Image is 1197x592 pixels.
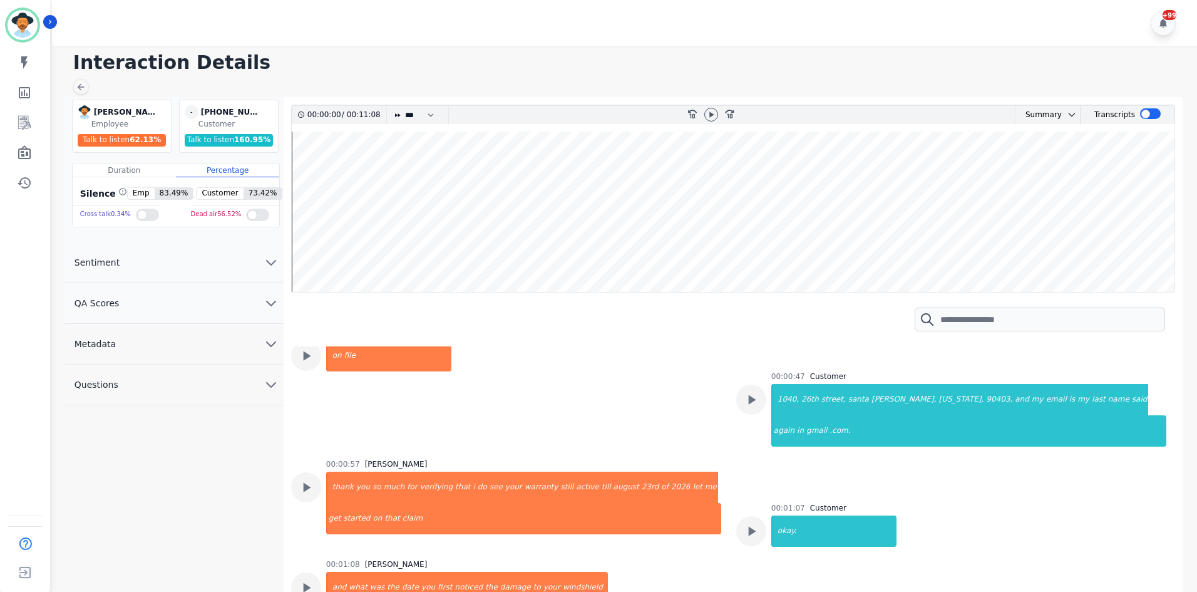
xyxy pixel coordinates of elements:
[327,472,355,503] div: thank
[773,415,796,447] div: again
[78,187,127,200] div: Silence
[805,415,828,447] div: gmail
[691,472,703,503] div: let
[773,516,896,547] div: okay.
[264,336,279,351] svg: chevron down
[264,296,279,311] svg: chevron down
[94,105,157,119] div: [PERSON_NAME]
[1014,384,1030,415] div: and
[1091,384,1107,415] div: last
[640,472,660,503] div: 23rd
[264,255,279,270] svg: chevron down
[64,283,284,324] button: QA Scores chevron down
[307,106,342,124] div: 00:00:00
[820,384,847,415] div: street,
[476,472,488,503] div: do
[73,164,176,177] div: Duration
[64,365,284,405] button: Questions chevron down
[523,472,560,503] div: warranty
[73,51,1184,74] h1: Interaction Details
[64,324,284,365] button: Metadata chevron down
[326,459,360,469] div: 00:00:57
[234,135,270,144] span: 160.95 %
[91,119,168,129] div: Employee
[847,384,870,415] div: santa
[401,503,721,534] div: claim
[471,472,476,503] div: i
[197,188,243,199] span: Customer
[600,472,612,503] div: till
[1045,384,1068,415] div: email
[307,106,384,124] div: /
[937,384,985,415] div: [US_STATE],
[612,472,640,503] div: august
[342,503,372,534] div: started
[383,472,406,503] div: much
[985,384,1014,415] div: 90403,
[185,134,274,147] div: Talk to listen
[327,340,343,371] div: on
[1094,106,1135,124] div: Transcripts
[1163,10,1176,20] div: +99
[244,188,282,199] span: 73.42 %
[371,472,383,503] div: so
[80,205,131,224] div: Cross talk 0.34 %
[365,459,428,469] div: [PERSON_NAME]
[64,256,130,269] span: Sentiment
[810,503,846,513] div: Customer
[128,188,155,199] span: Emp
[660,472,670,503] div: of
[406,472,419,503] div: for
[371,503,383,534] div: on
[773,384,800,415] div: 1040,
[1068,384,1077,415] div: is
[1067,110,1077,120] svg: chevron down
[575,472,600,503] div: active
[64,378,128,391] span: Questions
[488,472,504,503] div: see
[810,371,846,382] div: Customer
[796,415,805,447] div: in
[1131,384,1149,415] div: said
[559,472,575,503] div: still
[130,135,161,144] span: 62.13 %
[383,503,401,534] div: that
[771,371,805,382] div: 00:00:47
[870,384,938,415] div: [PERSON_NAME],
[64,297,130,309] span: QA Scores
[64,338,126,350] span: Metadata
[201,105,264,119] div: [PHONE_NUMBER]
[191,205,242,224] div: Dead air 56.52 %
[670,472,692,503] div: 2026
[176,164,279,177] div: Percentage
[355,472,371,503] div: you
[185,105,198,119] span: -
[326,559,360,569] div: 00:01:08
[1107,384,1131,415] div: name
[1062,110,1077,120] button: chevron down
[771,503,805,513] div: 00:01:07
[704,472,718,503] div: me
[264,377,279,392] svg: chevron down
[64,242,284,283] button: Sentiment chevron down
[344,106,379,124] div: 00:11:08
[1030,384,1045,415] div: my
[1015,106,1062,124] div: Summary
[828,415,1166,447] div: .com.
[419,472,454,503] div: verifying
[198,119,275,129] div: Customer
[343,340,451,371] div: file
[78,134,167,147] div: Talk to listen
[800,384,820,415] div: 26th
[454,472,471,503] div: that
[155,188,193,199] span: 83.49 %
[504,472,523,503] div: your
[365,559,428,569] div: [PERSON_NAME]
[327,503,342,534] div: get
[1076,384,1091,415] div: my
[8,10,38,40] img: Bordered avatar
